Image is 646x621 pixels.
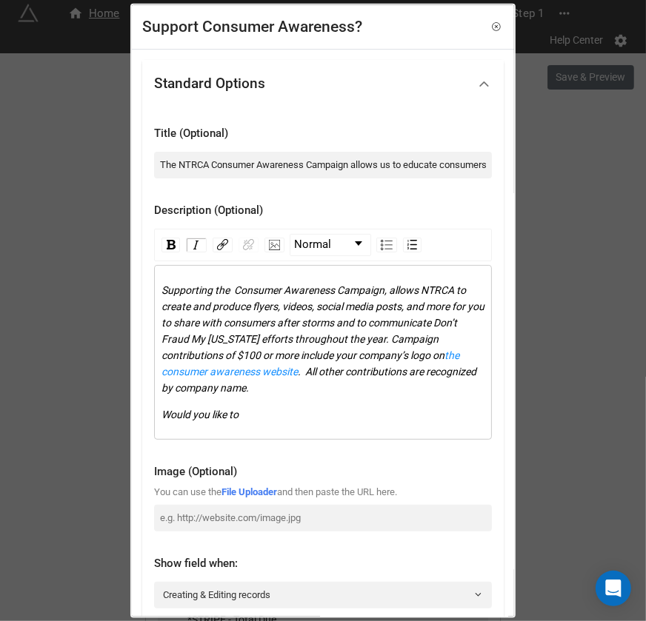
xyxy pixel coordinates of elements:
div: Standard Options [142,60,504,107]
div: Italic [186,237,207,252]
span: Supporting the Consumer Awareness Campaign, allows NTRCA to create and produce flyers, videos, so... [161,283,487,360]
div: Open Intercom Messenger [596,571,631,606]
div: Unlink [239,237,259,252]
a: Creating & Editing records [154,581,492,608]
input: e.g. http://website.com/image.jpg [154,504,492,531]
span: Would you like to [161,408,239,420]
div: rdw-wrapper [154,228,492,439]
div: Standard Options [154,76,265,91]
span: Normal [294,235,331,253]
a: the consumer awareness website [161,349,462,377]
a: Block Type [290,234,370,255]
span: and then paste the URL here. [277,486,397,497]
div: Support Consumer Awareness? [142,15,362,38]
div: rdw-dropdown [290,233,371,255]
span: . All other contributions are recognized by company name. [161,365,479,393]
span: You can use the [154,486,222,497]
div: Title (Optional) [154,125,492,143]
div: Show field when: [154,555,492,573]
div: rdw-link-control [210,233,262,255]
a: File Uploader [222,486,277,497]
div: Bold [161,237,180,252]
div: Unordered [376,237,397,252]
div: Description (Optional) [154,202,492,220]
input: Enter Title (Optional) [154,151,492,178]
div: rdw-inline-control [159,233,210,255]
div: rdw-image-control [262,233,287,255]
div: Link [213,237,233,252]
div: rdw-toolbar [154,228,492,261]
div: Image (Optional) [154,463,492,480]
div: rdw-list-control [373,233,424,255]
div: rdw-editor [161,281,485,422]
div: rdw-block-control [287,233,373,255]
div: Ordered [403,237,422,252]
div: Image [264,237,284,252]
